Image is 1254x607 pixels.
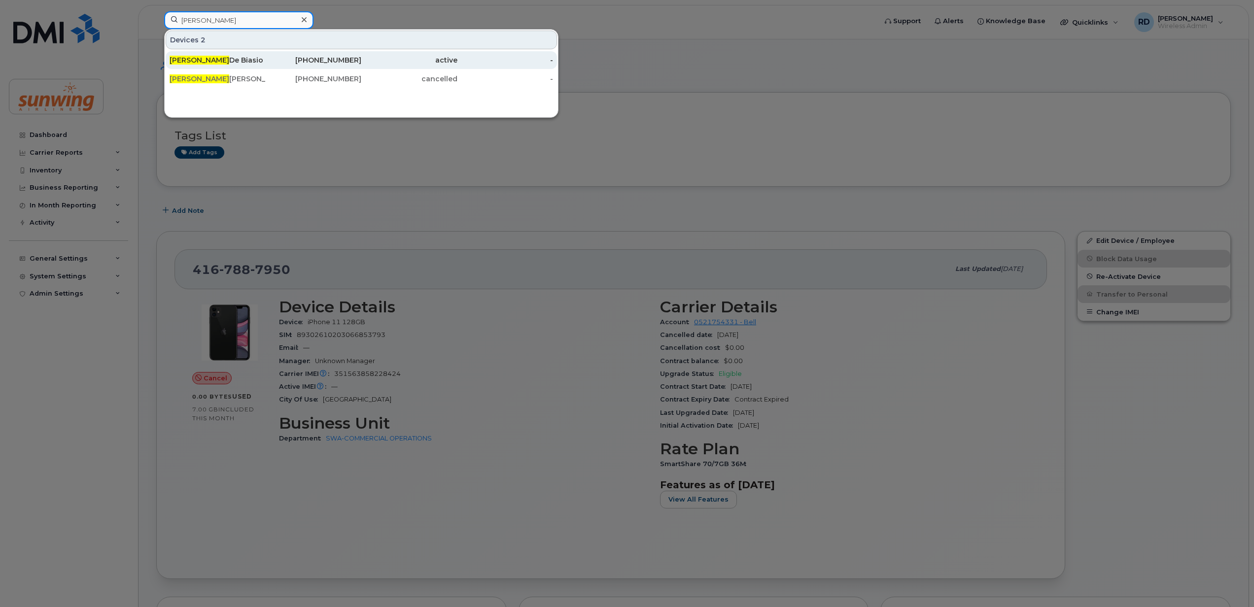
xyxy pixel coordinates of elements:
[170,55,266,65] div: De Biasio
[457,55,554,65] div: -
[266,74,362,84] div: [PHONE_NUMBER]
[266,55,362,65] div: [PHONE_NUMBER]
[166,51,557,69] a: [PERSON_NAME]De Biasio[PHONE_NUMBER]active-
[361,74,457,84] div: cancelled
[457,74,554,84] div: -
[166,70,557,88] a: [PERSON_NAME][PERSON_NAME][PHONE_NUMBER]cancelled-
[170,74,266,84] div: [PERSON_NAME]
[170,56,229,65] span: [PERSON_NAME]
[166,31,557,49] div: Devices
[170,74,229,83] span: [PERSON_NAME]
[361,55,457,65] div: active
[201,35,206,45] span: 2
